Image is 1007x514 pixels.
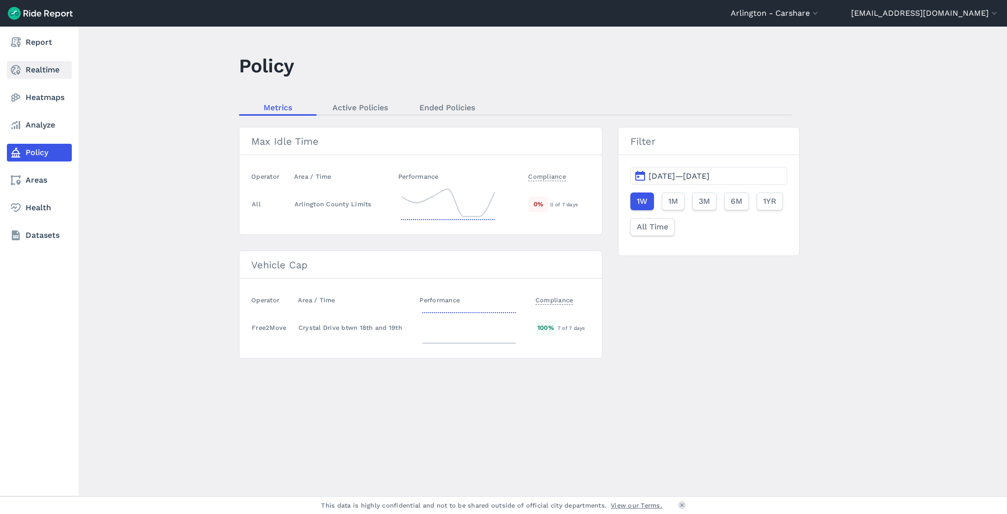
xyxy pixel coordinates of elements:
[251,167,290,186] th: Operator
[619,128,799,155] h3: Filter
[7,33,72,51] a: Report
[662,193,684,210] button: 1M
[298,323,412,332] div: Crystal Drive btwn 18th and 19th
[724,193,749,210] button: 6M
[294,290,416,310] th: Area / Time
[8,7,73,20] img: Ride Report
[252,199,261,209] div: All
[295,199,390,209] div: Arlington County Limits
[731,195,742,207] span: 6M
[7,171,72,189] a: Areas
[536,320,556,335] div: 100 %
[7,226,72,244] a: Datasets
[649,171,710,181] span: [DATE]—[DATE]
[7,61,72,79] a: Realtime
[763,195,776,207] span: 1YR
[630,167,787,185] button: [DATE]—[DATE]
[7,144,72,161] a: Policy
[239,251,602,279] h3: Vehicle Cap
[252,323,286,332] div: Free2Move
[7,89,72,106] a: Heatmaps
[731,7,820,19] button: Arlington - Carshare
[251,290,294,310] th: Operator
[630,193,654,210] button: 1W
[415,290,532,310] th: Performance
[7,199,72,217] a: Health
[7,116,72,134] a: Analyze
[757,193,783,210] button: 1YR
[611,501,662,510] a: View our Terms.
[851,7,999,19] button: [EMAIL_ADDRESS][DOMAIN_NAME]
[404,100,491,115] a: Ended Policies
[535,293,573,305] span: Compliance
[630,218,675,236] button: All Time
[692,193,716,210] button: 3M
[550,200,589,209] div: 0 of 7 days
[394,167,525,186] th: Performance
[528,170,566,181] span: Compliance
[239,100,317,115] a: Metrics
[637,221,668,233] span: All Time
[317,100,404,115] a: Active Policies
[239,52,294,79] h1: Policy
[290,167,394,186] th: Area / Time
[558,323,590,332] div: 7 of 7 days
[529,196,548,212] div: 0 %
[699,195,710,207] span: 3M
[239,128,602,155] h3: Max Idle Time
[668,195,678,207] span: 1M
[637,195,648,207] span: 1W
